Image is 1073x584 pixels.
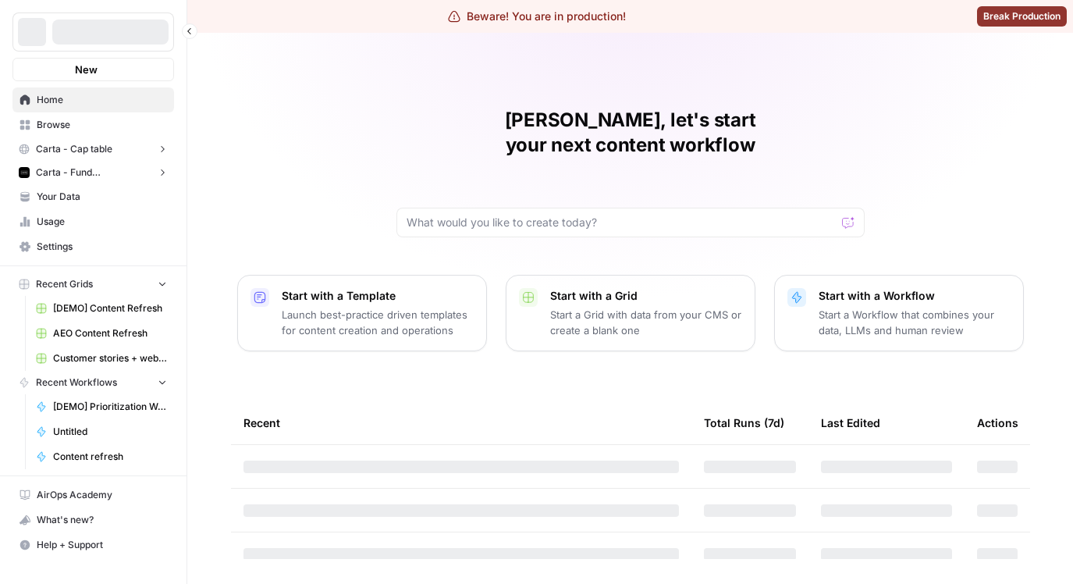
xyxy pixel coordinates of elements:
a: AirOps Academy [12,483,174,507]
a: [DEMO] Prioritization Workflow for creation [29,394,174,419]
a: Customer stories + webinar transcripts [29,346,174,371]
button: Break Production [977,6,1067,27]
a: Content refresh [29,444,174,469]
button: New [12,58,174,81]
span: Your Data [37,190,167,204]
a: Home [12,87,174,112]
button: Start with a TemplateLaunch best-practice driven templates for content creation and operations [237,275,487,351]
button: What's new? [12,507,174,532]
span: Settings [37,240,167,254]
span: Browse [37,118,167,132]
a: Untitled [29,419,174,444]
a: Browse [12,112,174,137]
p: Start with a Grid [550,288,742,304]
span: Home [37,93,167,107]
div: Last Edited [821,401,880,444]
button: Carta - Cap table [12,137,174,161]
span: Usage [37,215,167,229]
span: Break Production [983,9,1061,23]
p: Start with a Template [282,288,474,304]
button: Recent Grids [12,272,174,296]
div: What's new? [13,508,173,532]
button: Carta - Fund Administration [12,161,174,184]
a: Settings [12,234,174,259]
img: c35yeiwf0qjehltklbh57st2xhbo [19,167,30,178]
span: AirOps Academy [37,488,167,502]
a: AEO Content Refresh [29,321,174,346]
button: Help + Support [12,532,174,557]
h1: [PERSON_NAME], let's start your next content workflow [396,108,865,158]
a: [DEMO] Content Refresh [29,296,174,321]
input: What would you like to create today? [407,215,836,230]
p: Launch best-practice driven templates for content creation and operations [282,307,474,338]
div: Recent [243,401,679,444]
div: Beware! You are in production! [448,9,626,24]
span: Help + Support [37,538,167,552]
span: [DEMO] Content Refresh [53,301,167,315]
div: Actions [977,401,1018,444]
span: Carta - Cap table [36,142,112,156]
span: Content refresh [53,450,167,464]
span: Recent Grids [36,277,93,291]
span: AEO Content Refresh [53,326,167,340]
span: Customer stories + webinar transcripts [53,351,167,365]
a: Your Data [12,184,174,209]
a: Usage [12,209,174,234]
span: [DEMO] Prioritization Workflow for creation [53,400,167,414]
button: Start with a GridStart a Grid with data from your CMS or create a blank one [506,275,755,351]
button: Recent Workflows [12,371,174,394]
span: Untitled [53,425,167,439]
span: New [75,62,98,77]
span: Recent Workflows [36,376,117,390]
div: Total Runs (7d) [704,401,784,444]
button: Start with a WorkflowStart a Workflow that combines your data, LLMs and human review [774,275,1024,351]
p: Start with a Workflow [819,288,1011,304]
p: Start a Grid with data from your CMS or create a blank one [550,307,742,338]
p: Start a Workflow that combines your data, LLMs and human review [819,307,1011,338]
span: Carta - Fund Administration [36,166,151,180]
